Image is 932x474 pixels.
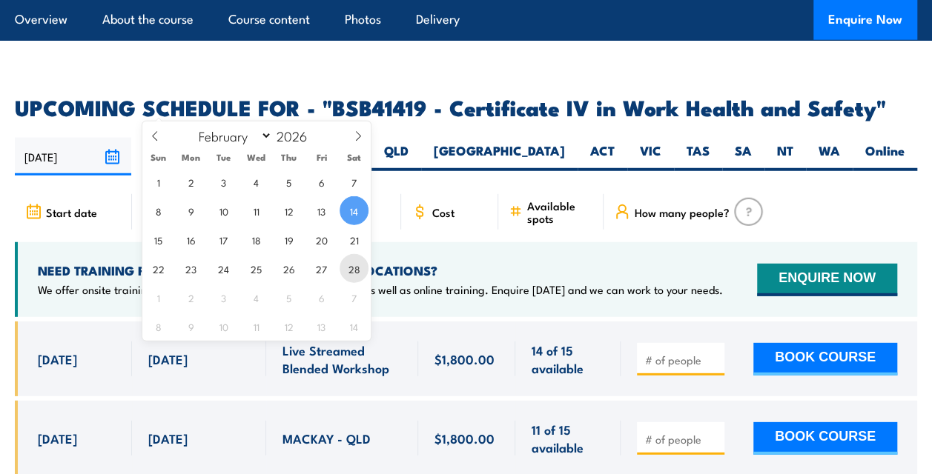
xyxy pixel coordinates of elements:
span: March 8, 2026 [144,312,173,341]
span: February 24, 2026 [209,254,238,283]
label: ACT [578,142,627,171]
span: Thu [273,153,305,162]
span: $1,800.00 [434,350,495,367]
span: February 3, 2026 [209,167,238,196]
span: March 2, 2026 [176,283,205,312]
span: $1,800.00 [434,430,495,447]
label: [GEOGRAPHIC_DATA] [421,142,578,171]
select: Month [191,126,272,145]
span: MACKAY - QLD [282,430,371,447]
label: SA [722,142,764,171]
span: March 3, 2026 [209,283,238,312]
span: [DATE] [148,350,188,367]
span: March 1, 2026 [144,283,173,312]
span: Available spots [527,199,593,224]
span: February 5, 2026 [274,167,303,196]
span: February 2, 2026 [176,167,205,196]
span: February 18, 2026 [242,225,271,254]
span: February 10, 2026 [209,196,238,225]
input: # of people [645,432,719,447]
span: February 16, 2026 [176,225,205,254]
span: February 17, 2026 [209,225,238,254]
span: February 1, 2026 [144,167,173,196]
span: February 19, 2026 [274,225,303,254]
span: March 11, 2026 [242,312,271,341]
span: February 13, 2026 [307,196,336,225]
span: March 5, 2026 [274,283,303,312]
span: February 15, 2026 [144,225,173,254]
span: Fri [305,153,338,162]
span: March 7, 2026 [340,283,368,312]
p: We offer onsite training, training at our centres, multisite solutions as well as online training... [38,282,723,297]
h2: UPCOMING SCHEDULE FOR - "BSB41419 - Certificate IV in Work Health and Safety" [15,97,917,116]
input: # of people [645,353,719,367]
span: March 10, 2026 [209,312,238,341]
input: From date [15,138,131,176]
span: Sat [338,153,371,162]
span: March 14, 2026 [340,312,368,341]
input: Year [272,127,321,144]
span: February 4, 2026 [242,167,271,196]
span: February 28, 2026 [340,254,368,283]
span: February 27, 2026 [307,254,336,283]
span: February 8, 2026 [144,196,173,225]
button: BOOK COURSE [753,343,897,375]
label: VIC [627,142,674,171]
span: February 6, 2026 [307,167,336,196]
span: February 14, 2026 [340,196,368,225]
h4: NEED TRAINING FOR LARGER GROUPS OR MULTIPLE LOCATIONS? [38,262,723,278]
span: 11 of 15 available [532,421,604,455]
button: ENQUIRE NOW [757,264,897,296]
label: NT [764,142,806,171]
label: TAS [674,142,722,171]
span: Start date [46,206,97,218]
span: Tue [208,153,240,162]
span: February 21, 2026 [340,225,368,254]
span: February 25, 2026 [242,254,271,283]
label: Online [853,142,917,171]
span: Live Streamed Blended Workshop [282,341,402,376]
span: February 26, 2026 [274,254,303,283]
span: March 12, 2026 [274,312,303,341]
span: March 9, 2026 [176,312,205,341]
span: February 9, 2026 [176,196,205,225]
span: February 11, 2026 [242,196,271,225]
span: February 12, 2026 [274,196,303,225]
span: Wed [240,153,273,162]
span: March 4, 2026 [242,283,271,312]
span: 14 of 15 available [532,341,604,376]
span: [DATE] [38,350,77,367]
span: [DATE] [148,430,188,447]
span: February 23, 2026 [176,254,205,283]
button: BOOK COURSE [753,422,897,455]
span: Sun [142,153,175,162]
span: Cost [432,206,455,218]
span: [DATE] [38,430,77,447]
span: February 22, 2026 [144,254,173,283]
span: How many people? [635,206,730,218]
span: March 13, 2026 [307,312,336,341]
span: February 20, 2026 [307,225,336,254]
span: February 7, 2026 [340,167,368,196]
label: WA [806,142,853,171]
label: QLD [371,142,421,171]
span: Mon [175,153,208,162]
span: March 6, 2026 [307,283,336,312]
